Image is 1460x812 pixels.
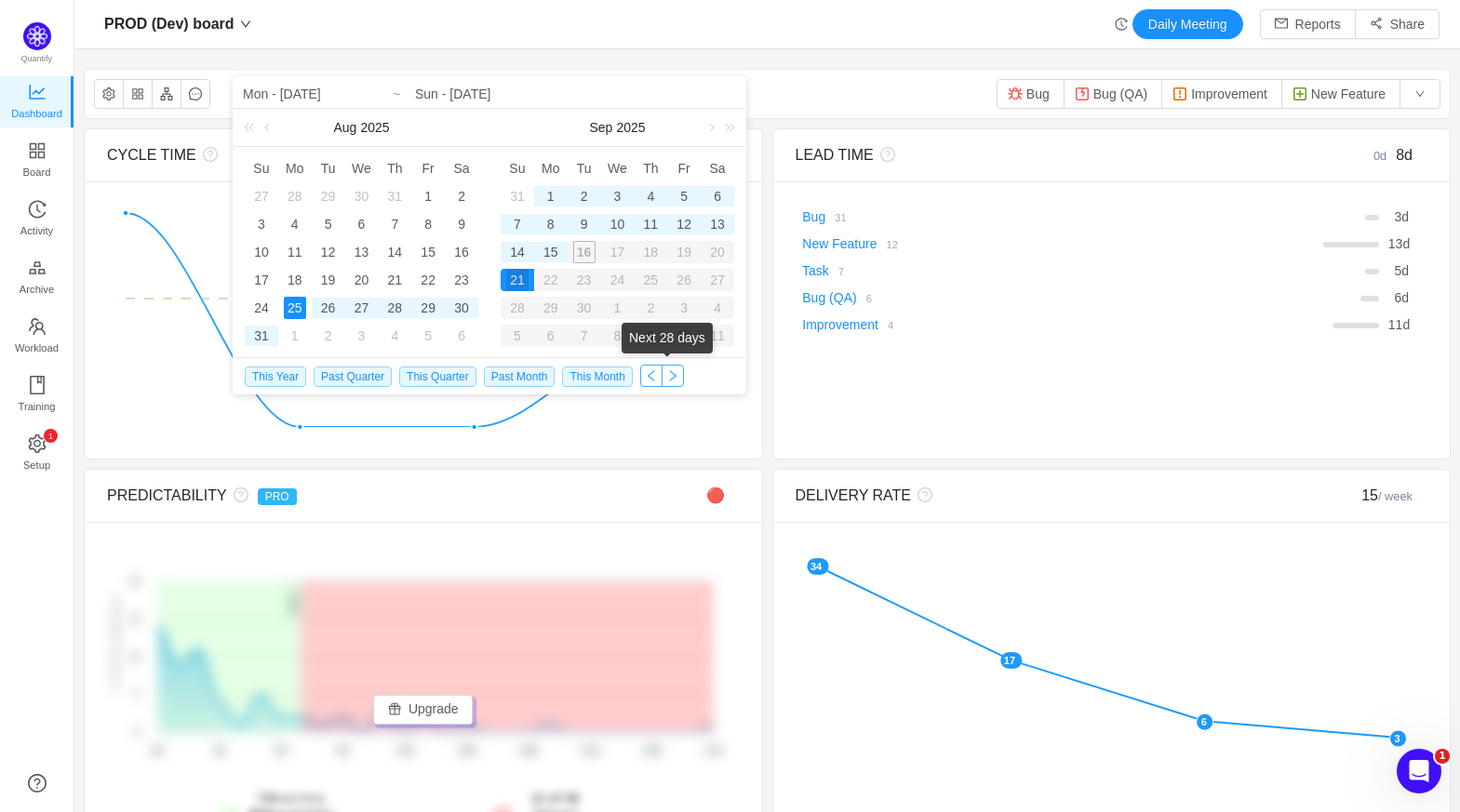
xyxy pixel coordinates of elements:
td: August 9, 2025 [445,210,478,238]
span: PROD (Dev) board [104,9,234,39]
div: 12 [673,213,695,235]
td: September 14, 2025 [501,238,534,266]
td: September 2, 2025 [568,182,601,210]
td: October 6, 2025 [534,322,568,350]
div: 18 [284,269,306,291]
i: icon: team [28,317,47,336]
span: d [1388,236,1410,251]
span: CYCLE TIME [107,147,196,163]
div: 9 [450,213,473,235]
a: 31 [825,209,846,224]
div: 3 [667,297,701,319]
span: d [1394,209,1409,224]
td: September 25, 2025 [634,266,667,294]
a: New Feature [802,236,877,251]
th: Fri [411,154,445,182]
a: Last year (Control + left) [240,109,264,146]
td: October 11, 2025 [701,322,734,350]
div: 2 [317,325,340,347]
small: 0d [1373,149,1396,163]
td: August 24, 2025 [245,294,278,322]
td: August 15, 2025 [411,238,445,266]
span: Workload [15,329,59,366]
td: October 10, 2025 [667,322,701,350]
span: Sa [445,160,478,177]
small: 12 [886,239,897,250]
a: Next month (PageDown) [702,109,718,146]
td: September 5, 2025 [411,322,445,350]
span: This Year [245,366,306,387]
td: August 12, 2025 [312,238,345,266]
button: icon: down [1400,79,1440,109]
small: 4 [888,320,893,331]
div: PREDICTABILITY [107,485,582,507]
div: 3 [350,325,372,347]
span: Training [18,388,55,425]
th: Sat [445,154,478,182]
div: 15 [540,241,562,263]
div: 27 [250,185,273,207]
td: September 26, 2025 [667,266,701,294]
input: Start date [243,83,480,105]
a: icon: settingSetup [28,435,47,473]
div: 24 [601,269,635,291]
th: Sun [501,154,534,182]
div: 29 [317,185,340,207]
span: Tu [312,160,345,177]
td: July 31, 2025 [378,182,411,210]
i: icon: history [1115,18,1128,31]
a: Archive [28,260,47,297]
a: 12 [877,236,897,251]
a: 6 [857,290,872,305]
div: 1 [284,325,306,347]
i: icon: question-circle [911,487,932,502]
span: Tu [568,160,601,177]
td: August 2, 2025 [445,182,478,210]
td: September 24, 2025 [601,266,635,294]
a: 2025 [614,109,647,146]
span: LEAD TIME [796,147,874,163]
th: Fri [667,154,701,182]
td: October 7, 2025 [568,322,601,350]
td: August 17, 2025 [245,266,278,294]
button: icon: left [640,365,663,387]
div: 31 [506,185,529,207]
td: July 28, 2025 [278,182,312,210]
div: 4 [383,325,406,347]
small: 7 [838,266,844,277]
iframe: Intercom live chat [1397,749,1441,793]
a: 7 [829,263,844,278]
div: 19 [667,241,701,263]
i: icon: down [240,19,251,30]
div: 29 [417,297,439,319]
td: August 14, 2025 [378,238,411,266]
div: 16 [450,241,473,263]
th: Wed [345,154,379,182]
td: August 30, 2025 [445,294,478,322]
div: 12 [317,241,340,263]
span: Fr [667,160,701,177]
td: September 22, 2025 [534,266,568,294]
div: 24 [250,297,273,319]
div: 28 [383,297,406,319]
button: icon: mailReports [1260,9,1356,39]
i: icon: setting [28,434,47,453]
td: July 27, 2025 [245,182,278,210]
div: 4 [284,213,306,235]
th: Wed [601,154,635,182]
i: icon: line-chart [28,83,47,101]
div: 19 [317,269,340,291]
div: 30 [450,297,473,319]
button: icon: message [181,79,210,109]
td: August 18, 2025 [278,266,312,294]
td: August 13, 2025 [345,238,379,266]
div: 25 [634,269,667,291]
a: Workload [28,318,47,355]
div: 6 [350,213,372,235]
div: 23 [568,269,601,291]
td: September 18, 2025 [634,238,667,266]
div: 20 [350,269,372,291]
td: September 29, 2025 [534,294,568,322]
th: Sat [701,154,734,182]
i: icon: gold [28,259,47,277]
